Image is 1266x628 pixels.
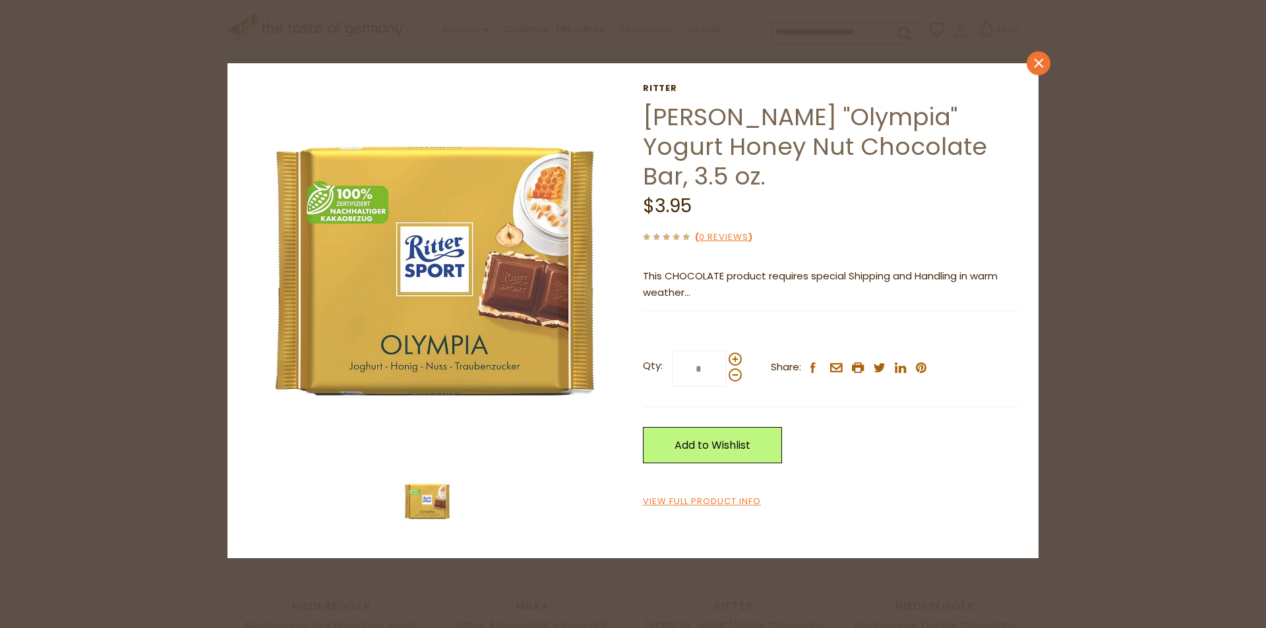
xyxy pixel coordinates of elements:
img: Ritter Olympia [401,475,454,528]
input: Qty: [672,351,726,387]
span: $3.95 [643,193,692,219]
span: ( ) [695,231,752,243]
span: Share: [771,359,801,376]
p: This CHOCOLATE product requires special Shipping and Handling in warm weather [643,268,1019,301]
a: Ritter [643,83,1019,94]
a: View Full Product Info [643,495,761,509]
a: Add to Wishlist [643,427,782,463]
img: Ritter Olympia [247,83,624,459]
a: 0 Reviews [699,231,748,244]
strong: Qty: [643,358,663,374]
a: [PERSON_NAME] "Olympia" Yogurt Honey Nut Chocolate Bar, 3.5 oz. [643,100,987,193]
